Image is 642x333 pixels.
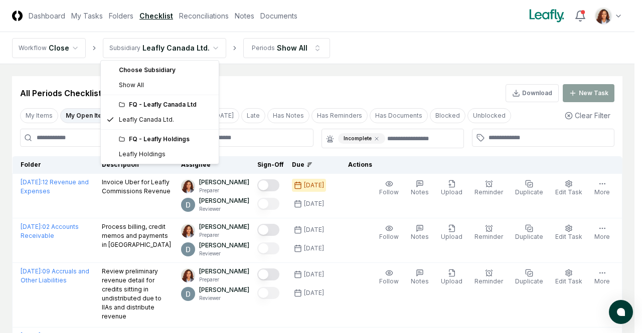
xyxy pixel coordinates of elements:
div: Leafly Canada Ltd. [119,115,174,124]
div: Leafly Holdings [119,150,166,159]
span: Show All [119,81,144,90]
div: FQ - Leafly Canada Ltd [119,100,213,109]
div: FQ - Leafly Holdings [119,135,213,144]
div: Choose Subsidiary [103,63,217,78]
